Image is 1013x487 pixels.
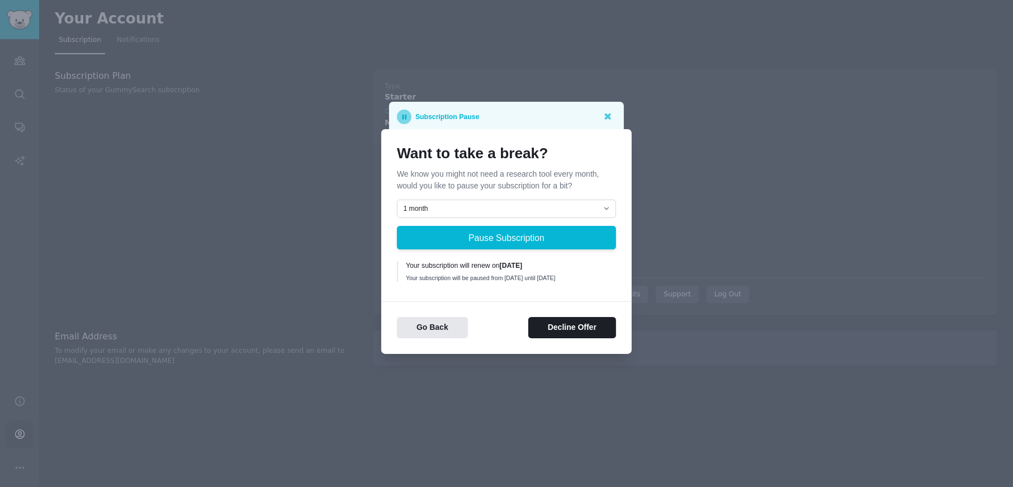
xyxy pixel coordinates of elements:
[528,317,616,339] button: Decline Offer
[415,110,479,124] p: Subscription Pause
[500,262,523,269] b: [DATE]
[406,261,608,271] div: Your subscription will renew on
[406,274,608,282] div: Your subscription will be paused from [DATE] until [DATE]
[397,317,468,339] button: Go Back
[397,145,616,163] h1: Want to take a break?
[397,226,616,249] button: Pause Subscription
[397,168,616,192] p: We know you might not need a research tool every month, would you like to pause your subscription...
